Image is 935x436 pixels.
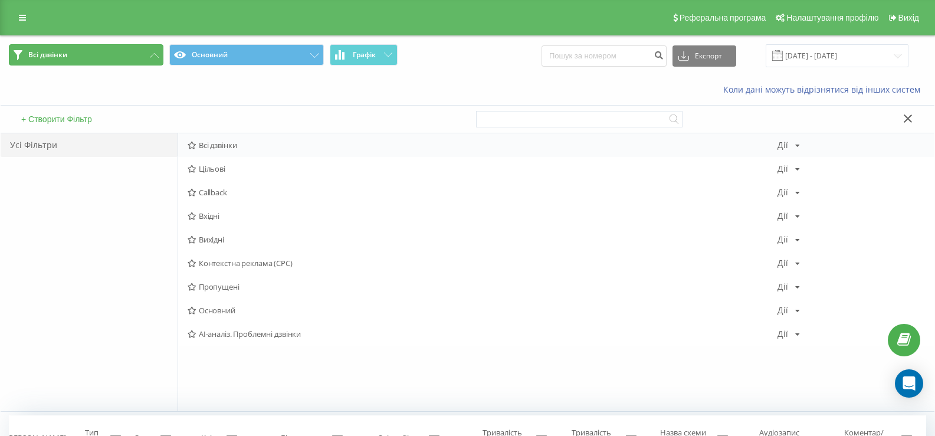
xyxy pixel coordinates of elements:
button: Закрити [900,113,917,126]
button: Всі дзвінки [9,44,163,65]
div: Дії [777,306,788,314]
a: Коли дані можуть відрізнятися вiд інших систем [723,84,926,95]
span: AI-аналіз. Проблемні дзвінки [188,330,777,338]
span: Всі дзвінки [188,141,777,149]
span: Callback [188,188,777,196]
div: Дії [777,188,788,196]
div: Дії [777,235,788,244]
div: Дії [777,259,788,267]
span: Всі дзвінки [28,50,67,60]
div: Дії [777,283,788,291]
span: Цільові [188,165,777,173]
div: Open Intercom Messenger [895,369,923,398]
span: Вихід [898,13,919,22]
button: Графік [330,44,398,65]
button: Експорт [672,45,736,67]
span: Налаштування профілю [786,13,878,22]
span: Вхідні [188,212,777,220]
span: Контекстна реклама (CPC) [188,259,777,267]
div: Дії [777,141,788,149]
span: Основний [188,306,777,314]
div: Дії [777,330,788,338]
div: Усі Фільтри [1,133,178,157]
div: Дії [777,212,788,220]
span: Вихідні [188,235,777,244]
input: Пошук за номером [542,45,667,67]
div: Дії [777,165,788,173]
span: Графік [353,51,376,59]
span: Реферальна програма [680,13,766,22]
span: Пропущені [188,283,777,291]
button: Основний [169,44,324,65]
button: + Створити Фільтр [18,114,96,124]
